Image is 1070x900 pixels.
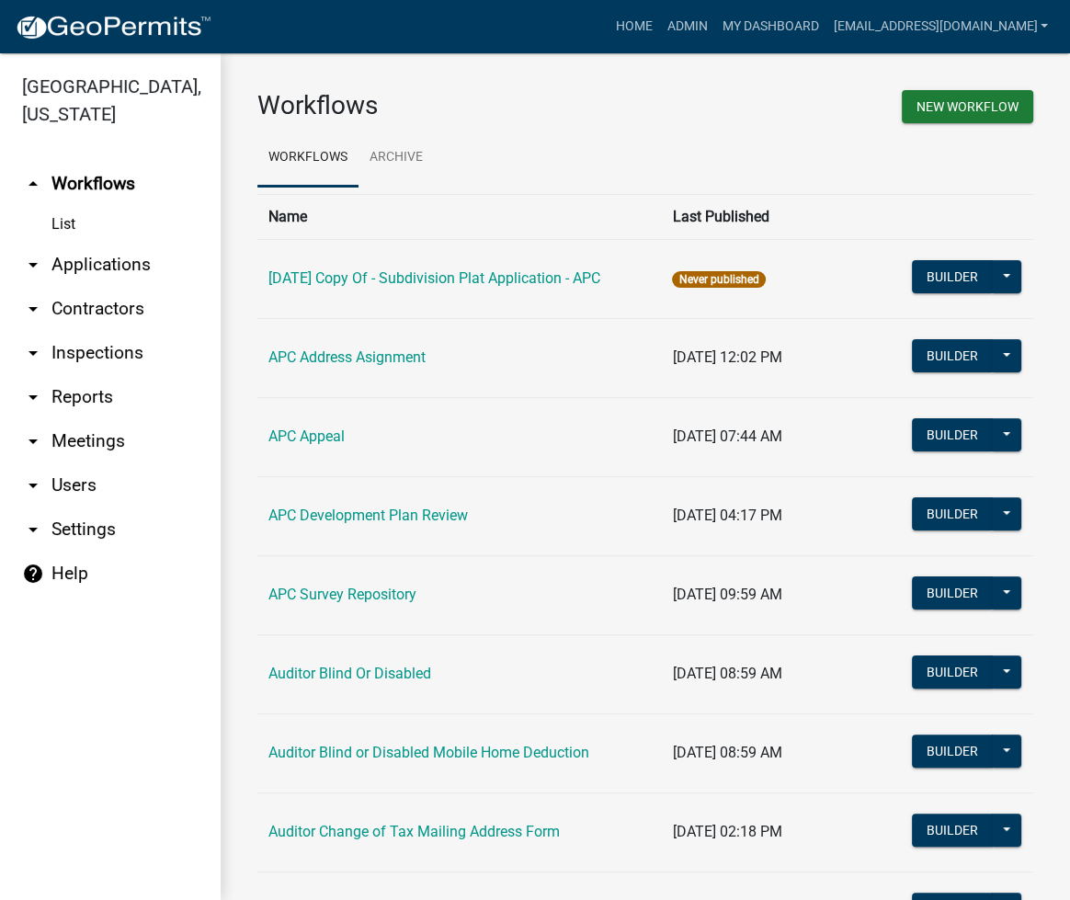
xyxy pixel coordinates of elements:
[22,474,44,496] i: arrow_drop_down
[912,735,993,768] button: Builder
[22,254,44,276] i: arrow_drop_down
[22,563,44,585] i: help
[672,348,781,366] span: [DATE] 12:02 PM
[268,744,589,761] a: Auditor Blind or Disabled Mobile Home Deduction
[672,586,781,603] span: [DATE] 09:59 AM
[714,9,825,44] a: My Dashboard
[672,427,781,445] span: [DATE] 07:44 AM
[268,823,560,840] a: Auditor Change of Tax Mailing Address Form
[22,173,44,195] i: arrow_drop_up
[912,418,993,451] button: Builder
[257,194,661,239] th: Name
[257,129,359,188] a: Workflows
[608,9,659,44] a: Home
[268,586,416,603] a: APC Survey Repository
[22,430,44,452] i: arrow_drop_down
[659,9,714,44] a: Admin
[912,655,993,689] button: Builder
[22,342,44,364] i: arrow_drop_down
[912,576,993,609] button: Builder
[672,271,765,288] span: Never published
[912,260,993,293] button: Builder
[22,386,44,408] i: arrow_drop_down
[825,9,1055,44] a: [EMAIL_ADDRESS][DOMAIN_NAME]
[912,339,993,372] button: Builder
[268,507,468,524] a: APC Development Plan Review
[268,348,426,366] a: APC Address Asignment
[672,507,781,524] span: [DATE] 04:17 PM
[672,665,781,682] span: [DATE] 08:59 AM
[902,90,1033,123] button: New Workflow
[22,298,44,320] i: arrow_drop_down
[22,518,44,541] i: arrow_drop_down
[257,90,632,121] h3: Workflows
[912,814,993,847] button: Builder
[268,427,345,445] a: APC Appeal
[359,129,434,188] a: Archive
[912,497,993,530] button: Builder
[661,194,899,239] th: Last Published
[268,665,431,682] a: Auditor Blind Or Disabled
[672,823,781,840] span: [DATE] 02:18 PM
[672,744,781,761] span: [DATE] 08:59 AM
[268,269,600,287] a: [DATE] Copy Of - Subdivision Plat Application - APC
